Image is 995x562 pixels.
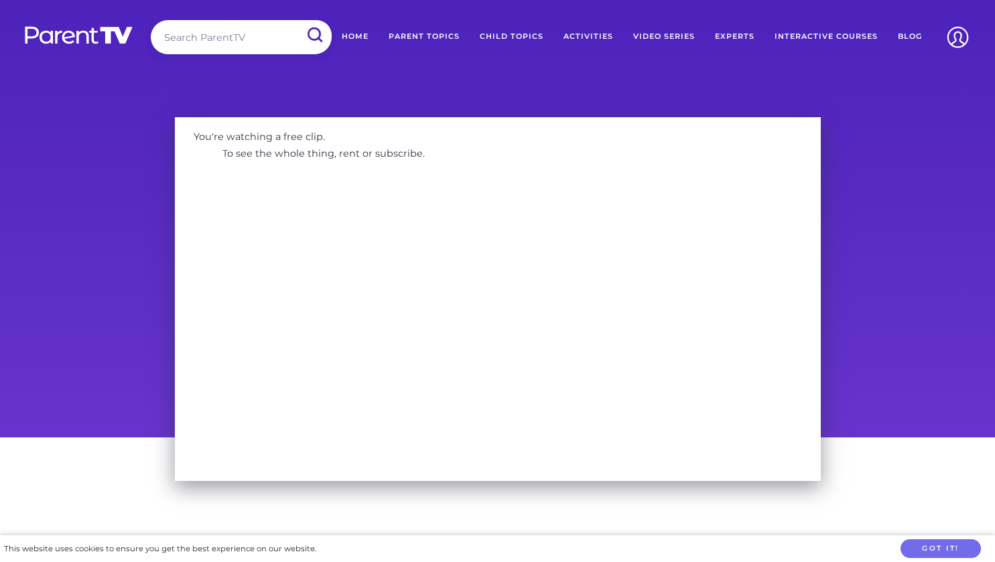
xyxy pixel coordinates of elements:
[184,127,335,146] p: You're watching a free clip.
[151,20,332,54] input: Search ParentTV
[23,25,134,45] img: parenttv-logo-white.4c85aaf.svg
[623,20,705,54] a: Video Series
[379,20,470,54] a: Parent Topics
[332,20,379,54] a: Home
[705,20,765,54] a: Experts
[213,144,435,163] p: To see the whole thing, rent or subscribe.
[4,542,316,556] div: This website uses cookies to ensure you get the best experience on our website.
[888,20,932,54] a: Blog
[941,20,975,54] img: Account
[901,539,981,559] button: Got it!
[470,20,553,54] a: Child Topics
[765,20,888,54] a: Interactive Courses
[553,20,623,54] a: Activities
[297,20,332,50] input: Submit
